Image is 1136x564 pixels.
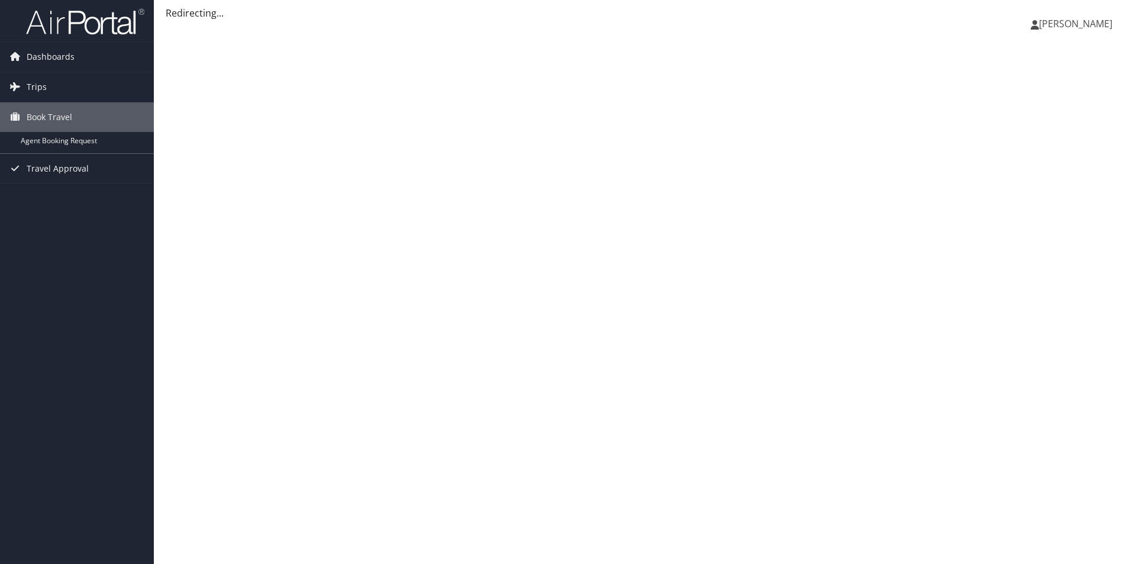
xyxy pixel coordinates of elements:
[27,42,75,72] span: Dashboards
[166,6,1124,20] div: Redirecting...
[26,8,144,36] img: airportal-logo.png
[1031,6,1124,41] a: [PERSON_NAME]
[27,154,89,183] span: Travel Approval
[1039,17,1112,30] span: [PERSON_NAME]
[27,72,47,102] span: Trips
[27,102,72,132] span: Book Travel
